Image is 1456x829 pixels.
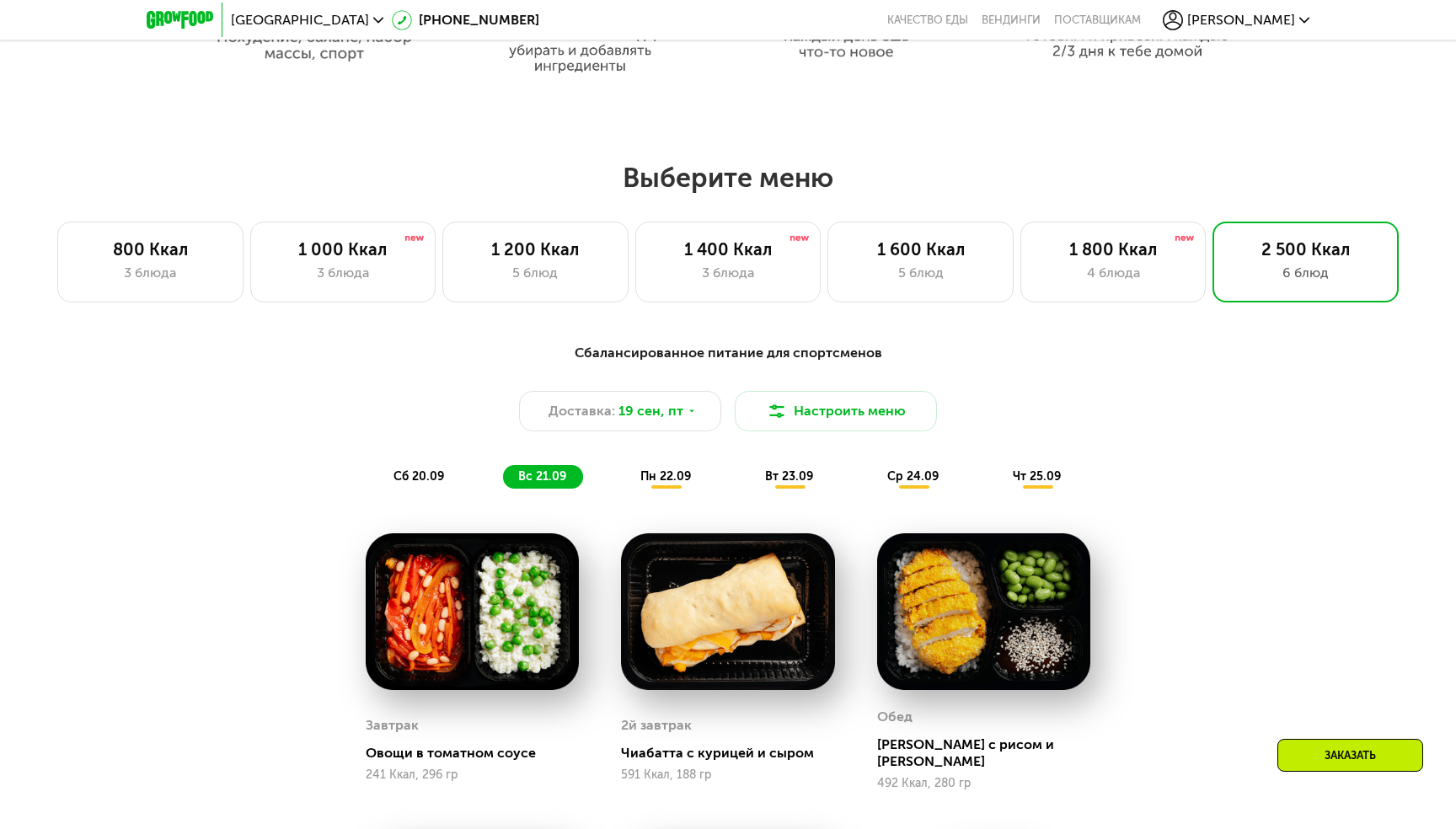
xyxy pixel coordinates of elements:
[887,469,939,484] span: ср 24.09
[621,713,692,738] div: 2й завтрак
[877,704,913,730] div: Обед
[392,10,539,30] a: [PHONE_NUMBER]
[877,777,1090,790] div: 492 Ккал, 280 гр
[618,401,683,421] span: 19 сен, пт
[621,745,848,762] div: Чиабатта с курицей и сыром
[621,768,834,782] div: 591 Ккал, 188 гр
[845,263,996,283] div: 5 блюд
[640,469,691,484] span: пн 22.09
[1230,263,1381,283] div: 6 блюд
[877,736,1104,770] div: [PERSON_NAME] с рисом и [PERSON_NAME]
[1230,239,1381,259] div: 2 500 Ккал
[1054,13,1141,27] div: поставщикам
[549,401,615,421] span: Доставка:
[1013,469,1061,484] span: чт 25.09
[268,263,419,283] div: 3 блюда
[54,161,1402,195] h2: Выберите меню
[366,713,419,738] div: Завтрак
[366,768,579,782] div: 241 Ккал, 296 гр
[229,343,1227,364] div: Сбалансированное питание для спортсменов
[1187,13,1295,27] span: [PERSON_NAME]
[653,263,804,283] div: 3 блюда
[366,745,592,762] div: Овощи в томатном соусе
[765,469,813,484] span: вт 23.09
[518,469,566,484] span: вс 21.09
[887,13,968,27] a: Качество еды
[75,239,226,259] div: 800 Ккал
[460,263,611,283] div: 5 блюд
[1038,239,1189,259] div: 1 800 Ккал
[653,239,804,259] div: 1 400 Ккал
[75,263,226,283] div: 3 блюда
[1277,739,1423,772] div: Заказать
[268,239,419,259] div: 1 000 Ккал
[845,239,996,259] div: 1 600 Ккал
[460,239,611,259] div: 1 200 Ккал
[735,391,937,431] button: Настроить меню
[1038,263,1189,283] div: 4 блюда
[231,13,369,27] span: [GEOGRAPHIC_DATA]
[393,469,444,484] span: сб 20.09
[982,13,1041,27] a: Вендинги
